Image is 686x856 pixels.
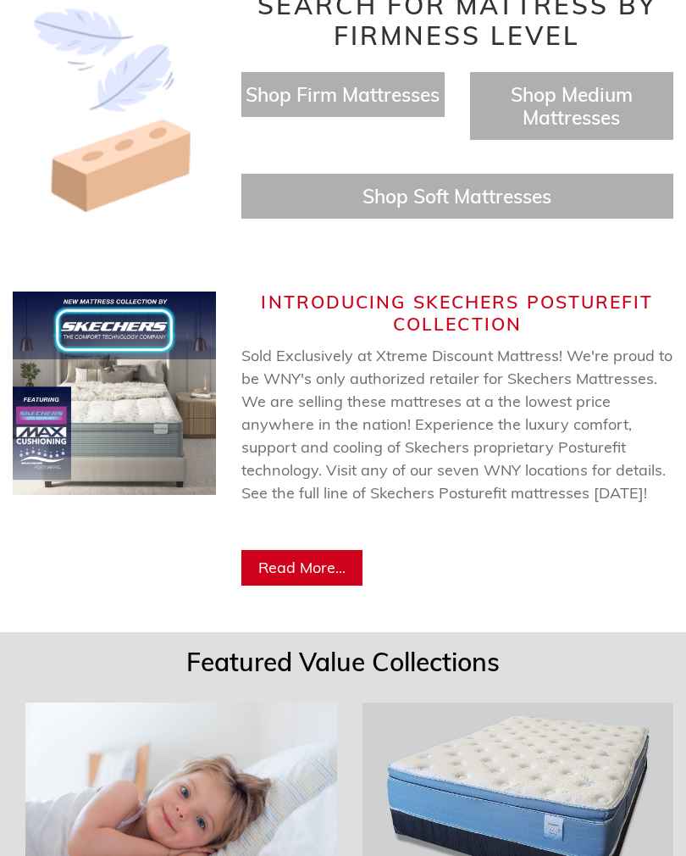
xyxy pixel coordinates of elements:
span: Sold Exclusively at Xtreme Discount Mattress! We're proud to be WNY's only authorized retailer fo... [241,346,672,548]
span: Featured Value Collections [186,646,500,678]
a: Read More... [241,550,362,586]
span: Introducing Skechers Posturefit Collection [261,291,653,334]
img: Skechers Web Banner (750 x 750 px) (2).jpg__PID:de10003e-3404-460f-8276-e05f03caa093 [13,292,216,495]
a: Shop Soft Mattresses [362,184,551,208]
span: Read More... [258,558,346,577]
a: Shop Firm Mattresses [246,82,440,107]
a: Shop Medium Mattresses [511,82,633,130]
